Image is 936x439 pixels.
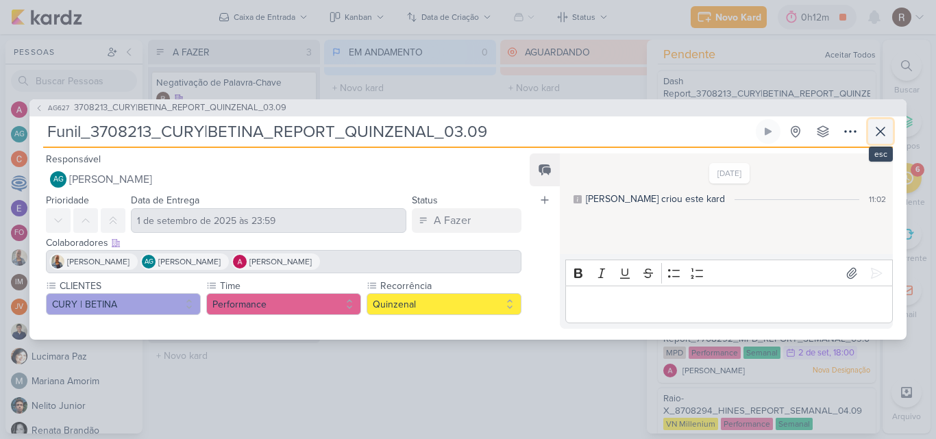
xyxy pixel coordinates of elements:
[206,293,361,315] button: Performance
[412,208,521,233] button: A Fazer
[412,195,438,206] label: Status
[586,192,725,206] div: [PERSON_NAME] criou este kard
[35,101,286,115] button: AG627 3708213_CURY|BETINA_REPORT_QUINZENAL_03.09
[46,236,521,250] div: Colaboradores
[379,279,521,293] label: Recorrência
[434,212,471,229] div: A Fazer
[869,147,893,162] div: esc
[565,286,893,323] div: Editor editing area: main
[219,279,361,293] label: Time
[142,255,156,268] div: Aline Gimenez Graciano
[43,119,753,144] input: Kard Sem Título
[763,126,774,137] div: Ligar relógio
[565,260,893,286] div: Editor toolbar
[53,176,64,184] p: AG
[46,103,71,113] span: AG627
[158,255,221,268] span: [PERSON_NAME]
[869,193,886,205] div: 11:02
[233,255,247,268] img: Alessandra Gomes
[58,279,201,293] label: CLIENTES
[131,195,199,206] label: Data de Entrega
[131,208,406,233] input: Select a date
[67,255,130,268] span: [PERSON_NAME]
[46,195,89,206] label: Prioridade
[46,153,101,165] label: Responsável
[46,167,521,192] button: AG [PERSON_NAME]
[69,171,152,188] span: [PERSON_NAME]
[74,101,286,115] span: 3708213_CURY|BETINA_REPORT_QUINZENAL_03.09
[46,293,201,315] button: CURY | BETINA
[249,255,312,268] span: [PERSON_NAME]
[145,259,153,266] p: AG
[367,293,521,315] button: Quinzenal
[51,255,64,268] img: Iara Santos
[50,171,66,188] div: Aline Gimenez Graciano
